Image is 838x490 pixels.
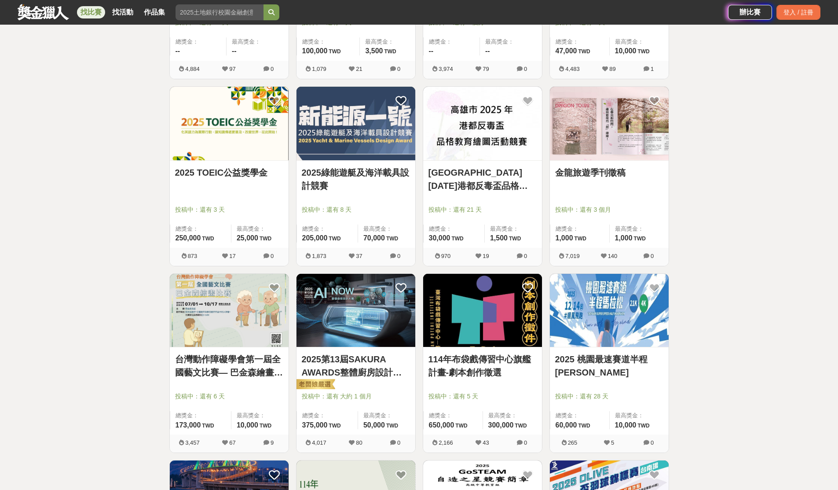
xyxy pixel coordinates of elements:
span: 總獎金： [302,411,352,420]
span: 最高獎金： [615,411,663,420]
span: 300,000 [488,421,514,429]
img: Cover Image [296,274,415,347]
span: 1,873 [312,253,326,259]
span: 總獎金： [302,225,352,233]
span: 67 [229,439,235,446]
span: 投稿中：還有 3 個月 [555,205,663,214]
span: 265 [568,439,578,446]
span: 4,017 [312,439,326,446]
span: TWD [260,423,271,429]
a: 金龍旅遊季刊徵稿 [555,166,663,179]
span: 最高獎金： [232,37,283,46]
span: 30,000 [429,234,450,242]
span: 97 [229,66,235,72]
span: TWD [634,236,646,242]
span: 4,884 [185,66,200,72]
span: -- [232,47,237,55]
span: 250,000 [176,234,201,242]
img: Cover Image [170,274,289,347]
span: 投稿中：還有 大約 1 個月 [302,392,410,401]
span: 總獎金： [556,411,604,420]
span: TWD [578,48,590,55]
a: 找比賽 [77,6,105,18]
span: 投稿中：還有 28 天 [555,392,663,401]
img: Cover Image [170,87,289,160]
img: Cover Image [296,87,415,160]
span: 1,500 [490,234,508,242]
span: 89 [609,66,615,72]
a: Cover Image [550,274,669,348]
span: 650,000 [429,421,454,429]
a: Cover Image [423,274,542,348]
span: 10,000 [615,421,637,429]
span: 140 [608,253,618,259]
span: 1,079 [312,66,326,72]
span: 970 [441,253,451,259]
span: TWD [329,236,340,242]
span: 最高獎金： [615,37,663,46]
span: TWD [575,236,586,242]
div: 辦比賽 [728,5,772,20]
img: Cover Image [423,87,542,160]
span: 3,457 [185,439,200,446]
span: 總獎金： [302,37,355,46]
a: Cover Image [550,87,669,161]
span: 1 [651,66,654,72]
span: 47,000 [556,47,577,55]
a: Cover Image [296,274,415,348]
span: TWD [202,423,214,429]
span: 0 [271,253,274,259]
span: 最高獎金： [365,37,410,46]
span: 873 [188,253,198,259]
span: TWD [637,423,649,429]
span: TWD [637,48,649,55]
span: -- [176,47,180,55]
a: 台灣動作障礙學會第一屆全國藝文比賽— 巴金森繪畫比賽 [175,353,283,379]
span: 投稿中：還有 3 天 [175,205,283,214]
span: 37 [356,253,362,259]
span: 總獎金： [429,411,477,420]
span: 17 [229,253,235,259]
span: TWD [509,236,521,242]
span: 0 [397,253,400,259]
span: 0 [397,439,400,446]
span: 50,000 [363,421,385,429]
span: 205,000 [302,234,328,242]
span: 0 [524,439,527,446]
img: Cover Image [550,274,669,347]
span: 25,000 [237,234,258,242]
span: 1,000 [556,234,573,242]
span: -- [485,47,490,55]
span: 173,000 [176,421,201,429]
span: 60,000 [556,421,577,429]
span: 最高獎金： [485,37,537,46]
span: 43 [483,439,489,446]
span: 總獎金： [556,225,604,233]
span: 0 [651,253,654,259]
span: TWD [329,48,340,55]
span: 70,000 [363,234,385,242]
span: 投稿中：還有 6 天 [175,392,283,401]
span: 2,166 [439,439,453,446]
a: 找活動 [109,6,137,18]
a: Cover Image [296,87,415,161]
span: 375,000 [302,421,328,429]
span: 9 [271,439,274,446]
span: TWD [386,423,398,429]
span: 投稿中：還有 5 天 [428,392,537,401]
span: 3,974 [439,66,453,72]
span: TWD [329,423,340,429]
input: 2025土地銀行校園金融創意挑戰賽：從你出發 開啟智慧金融新頁 [176,4,263,20]
span: TWD [451,236,463,242]
span: 0 [397,66,400,72]
span: 10,000 [615,47,637,55]
img: Cover Image [423,274,542,347]
span: TWD [515,423,527,429]
span: 5 [611,439,614,446]
span: TWD [578,423,590,429]
a: Cover Image [423,87,542,161]
img: 老闆娘嚴選 [295,379,335,391]
span: 10,000 [237,421,258,429]
span: 投稿中：還有 8 天 [302,205,410,214]
span: 總獎金： [176,225,226,233]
